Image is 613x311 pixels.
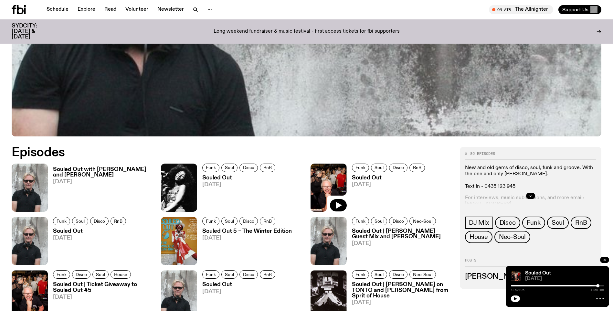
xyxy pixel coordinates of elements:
[206,219,216,223] span: Funk
[352,300,452,306] span: [DATE]
[465,165,596,190] p: New and old gems of disco, soul, funk and groove. With the one and only [PERSON_NAME]. Text In - ...
[389,164,407,172] a: Disco
[53,282,153,293] h3: Souled Out | Ticket Giveaway to Souled Out #5
[72,217,88,225] a: Soul
[53,270,70,279] a: Funk
[114,272,127,277] span: House
[371,217,387,225] a: Soul
[375,219,384,223] span: Soul
[552,219,564,226] span: Soul
[547,217,569,229] a: Soul
[409,217,436,225] a: Neo-Soul
[525,271,551,276] a: Souled Out
[197,229,292,265] a: Souled Out 5 – The Winter Edition[DATE]
[202,182,277,188] span: [DATE]
[469,219,489,226] span: DJ Mix
[12,164,48,212] img: Stephen looks directly at the camera, wearing a black tee, black sunglasses and headphones around...
[409,164,425,172] a: RnB
[355,165,365,170] span: Funk
[375,272,384,277] span: Soul
[53,235,128,241] span: [DATE]
[260,217,275,225] a: RnB
[114,219,122,223] span: RnB
[413,219,432,223] span: Neo-Soul
[243,165,254,170] span: Disco
[53,295,153,300] span: [DATE]
[409,270,436,279] a: Neo-Soul
[96,272,105,277] span: Soul
[53,179,153,185] span: [DATE]
[263,219,272,223] span: RnB
[558,5,601,14] button: Support Us
[239,217,258,225] a: Disco
[470,152,495,155] span: 86 episodes
[352,229,452,240] h3: Souled Out | [PERSON_NAME] Guest Mix and [PERSON_NAME]
[489,5,553,14] button: On AirThe Allnighter
[470,233,488,241] span: House
[94,219,105,223] span: Disco
[239,164,258,172] a: Disco
[352,164,369,172] a: Funk
[494,231,530,243] a: Neo-Soul
[57,272,67,277] span: Funk
[352,182,427,188] span: [DATE]
[525,276,604,281] span: [DATE]
[347,229,452,265] a: Souled Out | [PERSON_NAME] Guest Mix and [PERSON_NAME][DATE]
[48,167,153,212] a: Souled Out with [PERSON_NAME] and [PERSON_NAME][DATE]
[153,5,188,14] a: Newsletter
[53,229,128,234] h3: Souled Out
[389,270,407,279] a: Disco
[495,217,520,229] a: Disco
[206,272,216,277] span: Funk
[260,270,275,279] a: RnB
[500,219,516,226] span: Disco
[72,270,90,279] a: Disco
[12,217,48,265] img: Stephen looks directly at the camera, wearing a black tee, black sunglasses and headphones around...
[393,219,404,223] span: Disco
[263,165,272,170] span: RnB
[76,219,85,223] span: Soul
[263,272,272,277] span: RnB
[221,164,238,172] a: Soul
[522,217,545,229] a: Funk
[352,270,369,279] a: Funk
[347,175,427,212] a: Souled Out[DATE]
[206,165,216,170] span: Funk
[352,175,427,181] h3: Souled Out
[571,217,591,229] a: RnB
[355,219,365,223] span: Funk
[225,165,234,170] span: Soul
[12,23,53,40] h3: SYDCITY: [DATE] & [DATE]
[53,217,70,225] a: Funk
[311,217,347,265] img: Stephen looks directly at the camera, wearing a black tee, black sunglasses and headphones around...
[352,241,452,246] span: [DATE]
[202,282,277,287] h3: Souled Out
[562,7,588,13] span: Support Us
[202,270,219,279] a: Funk
[239,270,258,279] a: Disco
[214,29,400,35] p: Long weekend fundraiser & music festival - first access tickets for fbi supporters
[260,164,275,172] a: RnB
[202,217,219,225] a: Funk
[92,270,109,279] a: Soul
[371,164,387,172] a: Soul
[575,219,587,226] span: RnB
[465,259,596,266] h2: Hosts
[197,175,277,212] a: Souled Out[DATE]
[413,165,421,170] span: RnB
[465,273,596,280] h3: [PERSON_NAME]
[111,217,126,225] a: RnB
[355,272,365,277] span: Funk
[243,272,254,277] span: Disco
[393,165,404,170] span: Disco
[57,219,67,223] span: Funk
[413,272,432,277] span: Neo-Soul
[511,288,524,292] span: 1:52:06
[202,175,277,181] h3: Souled Out
[243,219,254,223] span: Disco
[76,272,87,277] span: Disco
[90,217,109,225] a: Disco
[352,217,369,225] a: Funk
[202,229,292,234] h3: Souled Out 5 – The Winter Edition
[53,167,153,178] h3: Souled Out with [PERSON_NAME] and [PERSON_NAME]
